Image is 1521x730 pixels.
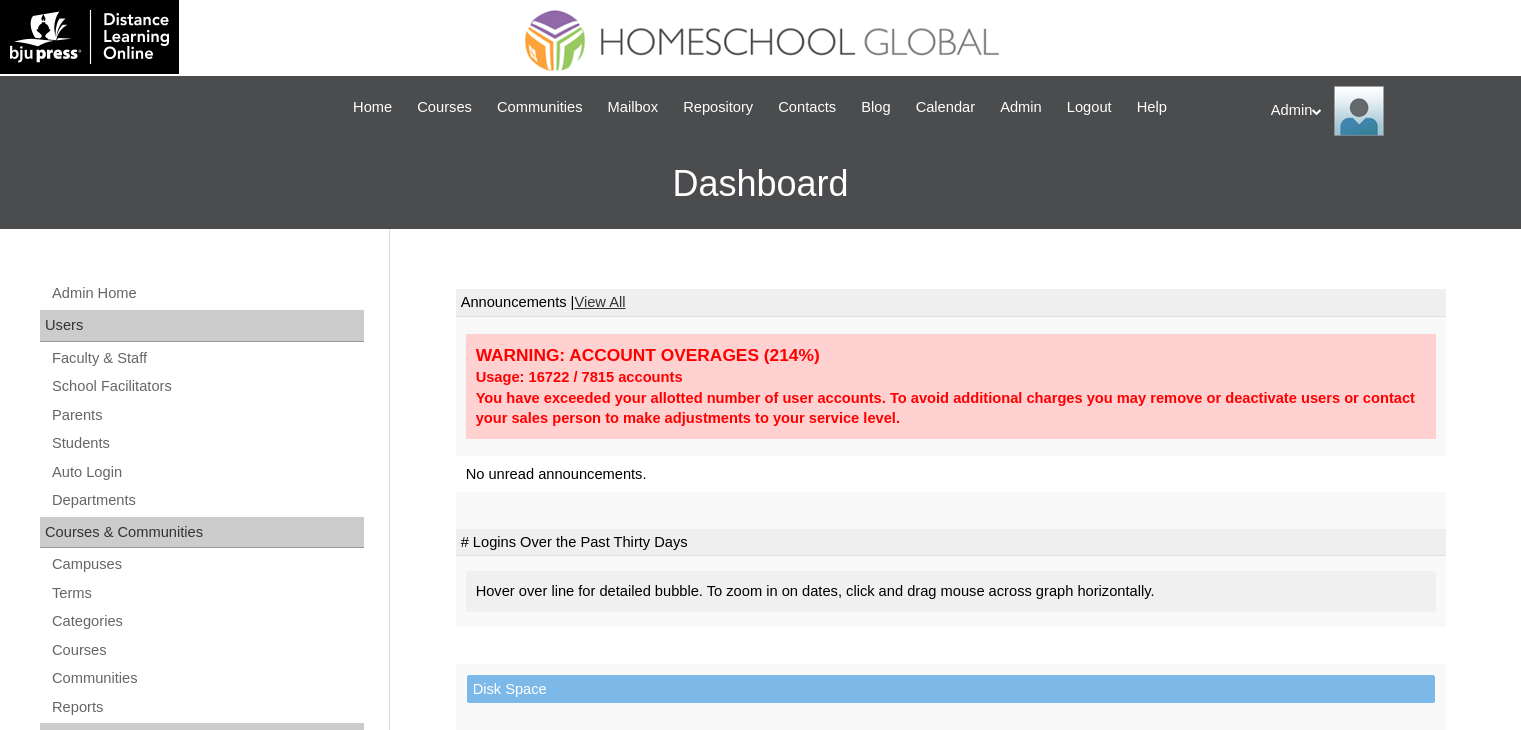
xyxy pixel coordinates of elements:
[683,96,753,119] span: Repository
[916,96,975,119] span: Calendar
[1000,96,1042,119] span: Admin
[1334,86,1384,136] img: Admin Homeschool Global
[497,96,583,119] span: Communities
[598,96,669,119] a: Mailbox
[861,96,890,119] span: Blog
[50,581,364,606] a: Terms
[407,96,482,119] a: Courses
[608,96,659,119] span: Mailbox
[10,139,1511,229] h3: Dashboard
[574,294,625,310] a: View All
[456,529,1446,557] td: # Logins Over the Past Thirty Days
[990,96,1052,119] a: Admin
[40,310,364,342] div: Users
[1127,96,1177,119] a: Help
[1137,96,1167,119] span: Help
[353,96,392,119] span: Home
[906,96,985,119] a: Calendar
[50,403,364,428] a: Parents
[673,96,763,119] a: Repository
[50,695,364,720] a: Reports
[50,666,364,691] a: Communities
[50,374,364,399] a: School Facilitators
[487,96,593,119] a: Communities
[343,96,402,119] a: Home
[1271,86,1501,136] div: Admin
[466,571,1436,612] div: Hover over line for detailed bubble. To zoom in on dates, click and drag mouse across graph horiz...
[50,488,364,513] a: Departments
[851,96,900,119] a: Blog
[1067,96,1112,119] span: Logout
[778,96,836,119] span: Contacts
[50,460,364,485] a: Auto Login
[50,609,364,634] a: Categories
[768,96,846,119] a: Contacts
[50,346,364,371] a: Faculty & Staff
[456,289,1446,317] td: Announcements |
[10,10,169,64] img: logo-white.png
[417,96,472,119] span: Courses
[50,431,364,456] a: Students
[476,369,683,385] strong: Usage: 16722 / 7815 accounts
[467,675,1435,704] td: Disk Space
[40,517,364,549] div: Courses & Communities
[50,552,364,577] a: Campuses
[456,456,1446,493] td: No unread announcements.
[50,281,364,306] a: Admin Home
[476,344,1426,367] div: WARNING: ACCOUNT OVERAGES (214%)
[476,388,1426,429] div: You have exceeded your allotted number of user accounts. To avoid additional charges you may remo...
[1057,96,1122,119] a: Logout
[50,638,364,663] a: Courses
